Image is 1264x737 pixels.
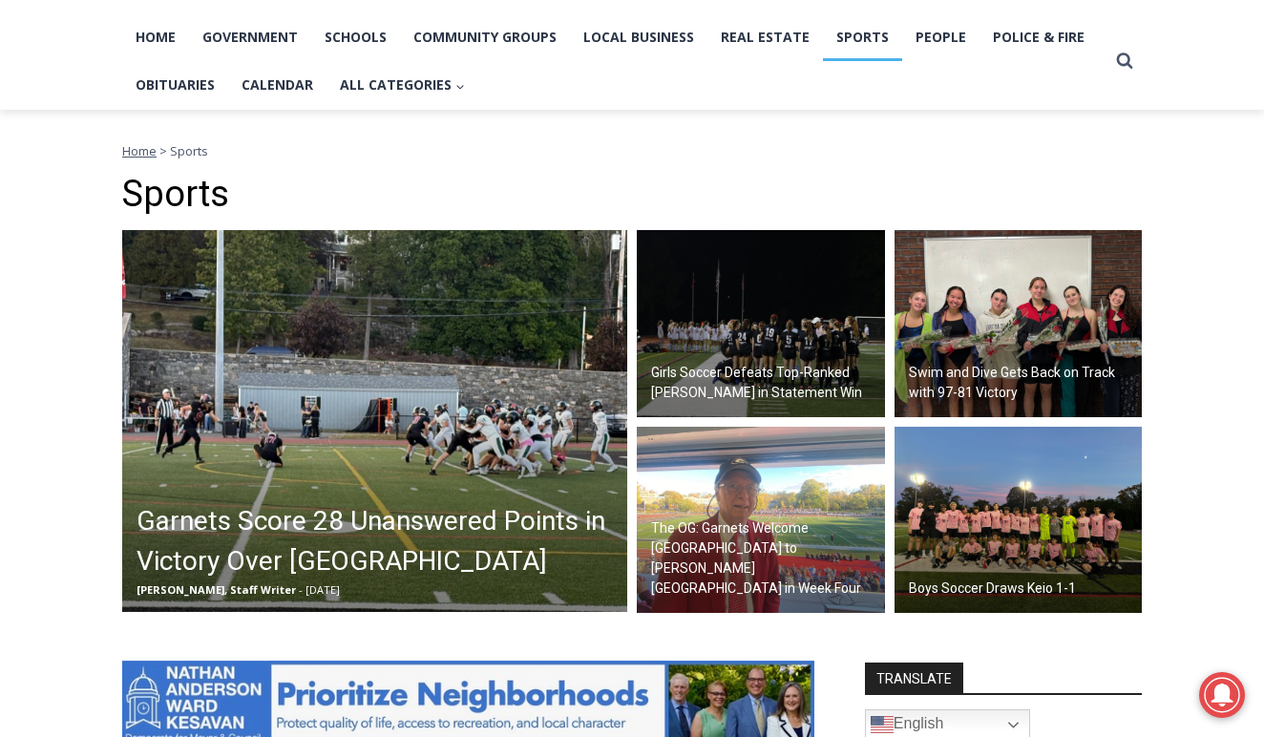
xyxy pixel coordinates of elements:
[122,61,228,109] a: Obituaries
[865,663,963,693] strong: TRANSLATE
[122,230,627,612] a: Garnets Score 28 Unanswered Points in Victory Over [GEOGRAPHIC_DATA] [PERSON_NAME], Staff Writer ...
[482,1,902,185] div: "[PERSON_NAME] and I covered the [DATE] Parade, which was a really eye opening experience as I ha...
[895,230,1143,417] a: Swim and Dive Gets Back on Track with 97-81 Victory
[305,582,340,597] span: [DATE]
[823,13,902,61] a: Sports
[122,141,1142,160] nav: Breadcrumbs
[299,582,303,597] span: -
[570,13,707,61] a: Local Business
[122,230,627,612] img: (PHOTO: Rye Football's Henry Shoemaker (#5) kicks an extra point in his team's 42-13 win vs Yorkt...
[980,13,1098,61] a: Police & Fire
[895,230,1143,417] img: (PHOTO: Members of the Rye - Rye Neck - Blind Brook Varsity Swim and Dive team fresh from a victo...
[895,427,1143,614] img: (PHOTO: The Rye Boys Soccer team from their match agains Keio Academy on September 30, 2025. Cred...
[895,427,1143,614] a: Boys Soccer Draws Keio 1-1
[200,56,266,157] div: Co-sponsored by Westchester County Parks
[327,61,478,109] button: Child menu of All Categories
[499,190,885,233] span: Intern @ [DOMAIN_NAME]
[637,427,885,614] img: (PHOTO: The voice of Rye Garnet Football and Old Garnet Steve Feeney in the Nugent Stadium press ...
[213,161,218,180] div: /
[122,173,1142,217] h1: Sports
[15,192,244,236] h4: [PERSON_NAME] Read Sanctuary Fall Fest: [DATE]
[707,13,823,61] a: Real Estate
[189,13,311,61] a: Government
[459,185,925,238] a: Intern @ [DOMAIN_NAME]
[637,427,885,614] a: The OG: Garnets Welcome [GEOGRAPHIC_DATA] to [PERSON_NAME][GEOGRAPHIC_DATA] in Week Four
[200,161,208,180] div: 1
[909,579,1076,599] h2: Boys Soccer Draws Keio 1-1
[122,13,1107,110] nav: Primary Navigation
[651,363,880,403] h2: Girls Soccer Defeats Top-Ranked [PERSON_NAME] in Statement Win
[871,713,894,736] img: en
[637,230,885,417] a: Girls Soccer Defeats Top-Ranked [PERSON_NAME] in Statement Win
[122,142,157,159] a: Home
[651,518,880,599] h2: The OG: Garnets Welcome [GEOGRAPHIC_DATA] to [PERSON_NAME][GEOGRAPHIC_DATA] in Week Four
[902,13,980,61] a: People
[637,230,885,417] img: (PHOTO: The Rye Girls Soccer team from September 27, 2025. Credit: Alvar Lee.)
[159,142,167,159] span: >
[222,161,231,180] div: 6
[228,61,327,109] a: Calendar
[137,582,296,597] span: [PERSON_NAME], Staff Writer
[1,1,190,190] img: s_800_29ca6ca9-f6cc-433c-a631-14f6620ca39b.jpeg
[122,13,189,61] a: Home
[1,190,276,238] a: [PERSON_NAME] Read Sanctuary Fall Fest: [DATE]
[909,363,1138,403] h2: Swim and Dive Gets Back on Track with 97-81 Victory
[137,501,622,581] h2: Garnets Score 28 Unanswered Points in Victory Over [GEOGRAPHIC_DATA]
[400,13,570,61] a: Community Groups
[170,142,208,159] span: Sports
[1107,44,1142,78] button: View Search Form
[311,13,400,61] a: Schools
